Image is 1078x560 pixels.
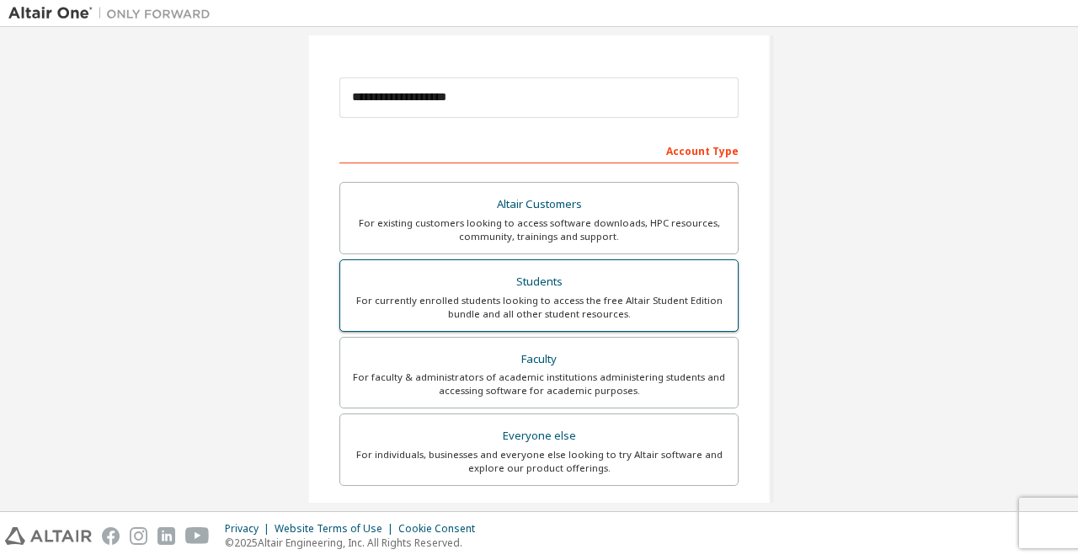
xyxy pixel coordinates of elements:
[398,522,485,536] div: Cookie Consent
[225,522,275,536] div: Privacy
[8,5,219,22] img: Altair One
[275,522,398,536] div: Website Terms of Use
[339,136,739,163] div: Account Type
[350,348,728,371] div: Faculty
[102,527,120,545] img: facebook.svg
[185,527,210,545] img: youtube.svg
[350,270,728,294] div: Students
[350,371,728,397] div: For faculty & administrators of academic institutions administering students and accessing softwa...
[130,527,147,545] img: instagram.svg
[350,424,728,448] div: Everyone else
[350,216,728,243] div: For existing customers looking to access software downloads, HPC resources, community, trainings ...
[350,448,728,475] div: For individuals, businesses and everyone else looking to try Altair software and explore our prod...
[350,193,728,216] div: Altair Customers
[5,527,92,545] img: altair_logo.svg
[157,527,175,545] img: linkedin.svg
[350,294,728,321] div: For currently enrolled students looking to access the free Altair Student Edition bundle and all ...
[225,536,485,550] p: © 2025 Altair Engineering, Inc. All Rights Reserved.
